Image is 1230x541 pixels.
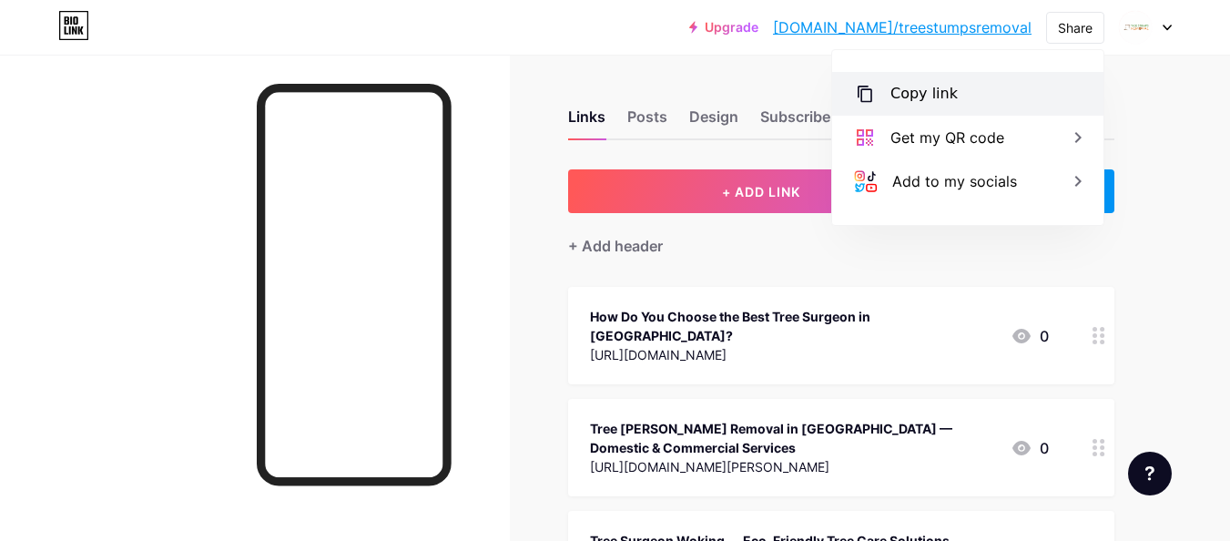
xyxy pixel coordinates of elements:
img: treestumpsremoval [1118,10,1153,45]
div: [URL][DOMAIN_NAME] [590,345,996,364]
div: 0 [1011,325,1049,347]
div: Get my QR code [890,127,1004,148]
div: Links [568,106,605,138]
span: + ADD LINK [722,184,800,199]
a: [DOMAIN_NAME]/treestumpsremoval [773,16,1032,38]
div: 0 [1011,437,1049,459]
div: Subscribers [760,106,844,138]
div: Design [689,106,738,138]
div: + Add header [568,235,663,257]
a: Upgrade [689,20,758,35]
div: Copy link [890,83,958,105]
div: How Do You Choose the Best Tree Surgeon in [GEOGRAPHIC_DATA]? [590,307,996,345]
div: Share [1058,18,1093,37]
button: + ADD LINK [568,169,955,213]
div: [URL][DOMAIN_NAME][PERSON_NAME] [590,457,996,476]
div: Posts [627,106,667,138]
div: Tree [PERSON_NAME] Removal in [GEOGRAPHIC_DATA] — Domestic & Commercial Services [590,419,996,457]
div: Add to my socials [892,170,1017,192]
